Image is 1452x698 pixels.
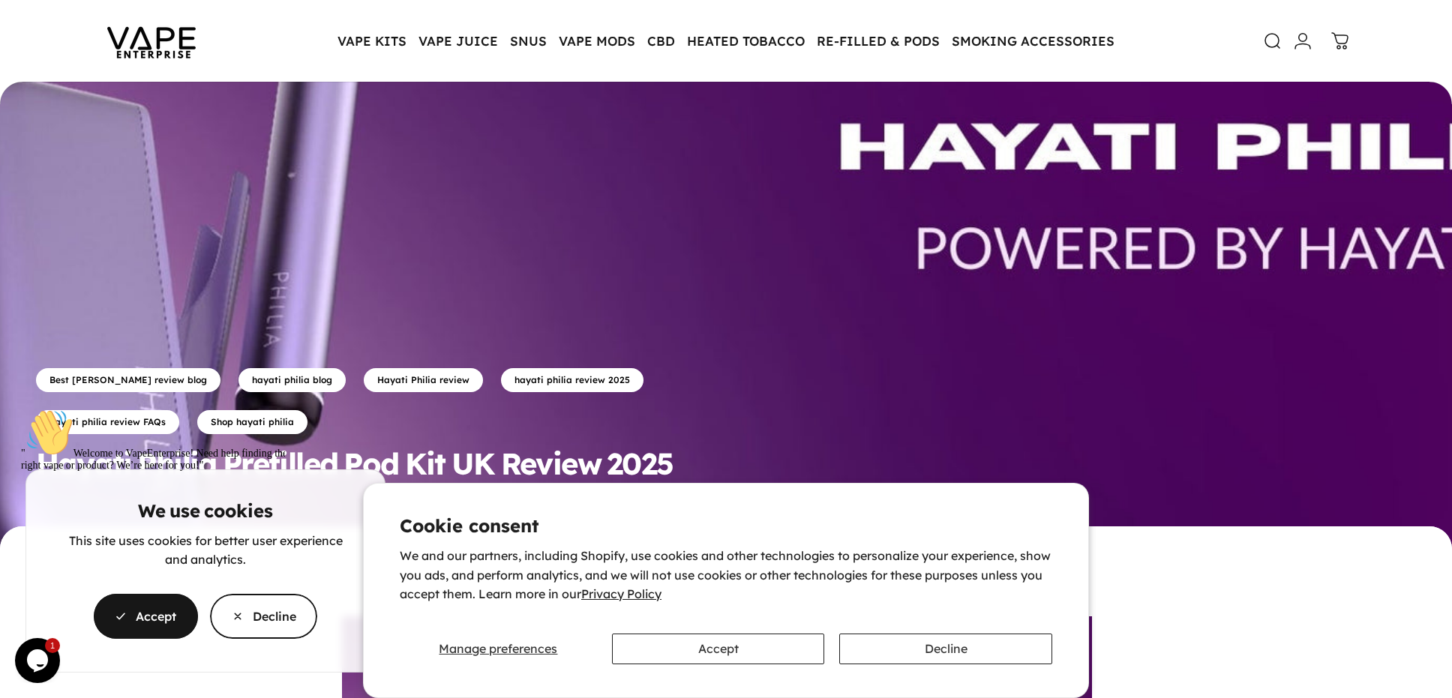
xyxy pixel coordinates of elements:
div: "👋Welcome to VapeEnterprise! Need help finding the right vape or product? We’re here for you!" [6,6,276,69]
iframe: chat widget [15,403,285,631]
p: We and our partners, including Shopify, use cookies and other technologies to personalize your ex... [400,547,1052,604]
button: Manage preferences [400,634,597,664]
iframe: chat widget [15,638,63,683]
img: :wave: [10,6,58,54]
a: Privacy Policy [581,586,661,601]
h2: Cookie consent [400,517,1052,535]
button: Decline [839,634,1052,664]
span: Manage preferences [439,641,557,656]
span: " Welcome to VapeEnterprise! Need help finding the right vape or product? We’re here for you!" [6,45,272,68]
button: Accept [612,634,825,664]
